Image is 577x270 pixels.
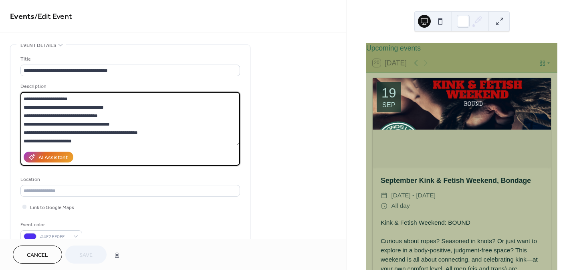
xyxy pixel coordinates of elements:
[382,102,395,108] div: Sep
[381,201,388,211] div: ​
[381,190,388,201] div: ​
[30,203,74,212] span: Link to Google Maps
[20,221,81,229] div: Event color
[20,55,238,63] div: Title
[10,9,34,24] a: Events
[24,152,73,162] button: AI Assistant
[366,43,557,53] div: Upcoming events
[391,190,436,201] span: [DATE] - [DATE]
[13,246,62,264] button: Cancel
[34,9,72,24] span: / Edit Event
[20,175,238,184] div: Location
[391,201,410,211] span: All day
[381,86,396,99] div: 19
[38,154,68,162] div: AI Assistant
[20,41,56,50] span: Event details
[373,175,551,186] div: September Kink & Fetish Weekend, Bondage
[20,82,238,91] div: Description
[27,251,48,260] span: Cancel
[40,233,69,241] span: #4E2EF0FF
